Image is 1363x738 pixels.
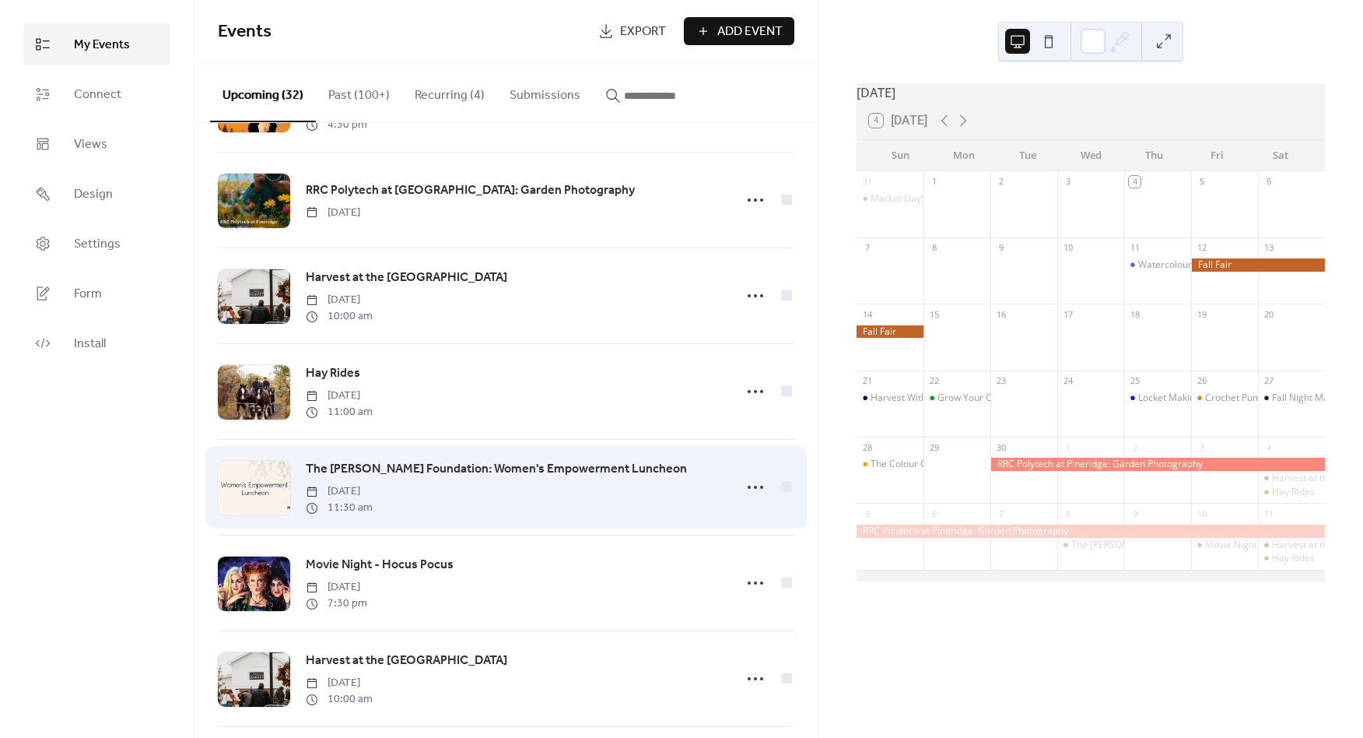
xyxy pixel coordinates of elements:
[1196,242,1207,254] div: 12
[306,691,373,708] span: 10:00 am
[1057,539,1124,552] div: The Joy Smith Foundation: Women's Empowerment Luncheon
[928,441,940,453] div: 29
[306,404,373,420] span: 11:00 am
[1196,375,1207,387] div: 26
[1062,176,1074,188] div: 3
[23,23,170,65] a: My Events
[1196,308,1207,320] div: 19
[306,652,507,670] span: Harvest at the [GEOGRAPHIC_DATA]
[717,23,783,41] span: Add Event
[1124,258,1191,272] div: Watercolour Pencil Workshop
[861,375,873,387] div: 21
[306,500,373,516] span: 11:30 am
[871,458,953,471] div: The Colour Orange
[1129,308,1141,320] div: 18
[990,458,1325,471] div: RRC Polytech at Pineridge: Garden Photography
[1205,392,1325,405] div: Crochet Pumpkin Workshop
[1062,308,1074,320] div: 17
[871,192,923,206] div: Market Day!
[928,176,940,188] div: 1
[1196,176,1207,188] div: 5
[402,63,497,121] button: Recurring (4)
[1062,242,1074,254] div: 10
[857,458,923,471] div: The Colour Orange
[995,176,1007,188] div: 2
[1258,392,1325,405] div: Fall Night Market
[857,192,923,206] div: Market Day!
[1272,552,1315,565] div: Hay Rides
[74,285,102,304] span: Form
[1258,472,1325,485] div: Harvest at the Hollow Market
[1196,441,1207,453] div: 3
[306,181,635,201] a: RRC Polytech at [GEOGRAPHIC_DATA]: Garden Photography
[1129,176,1141,188] div: 4
[857,325,923,339] div: Fall Fair
[74,86,121,104] span: Connect
[995,242,1007,254] div: 9
[928,308,940,320] div: 15
[306,675,373,691] span: [DATE]
[306,117,367,133] span: 4:30 pm
[933,140,996,171] div: Mon
[861,242,873,254] div: 7
[74,335,106,353] span: Install
[23,173,170,215] a: Design
[306,460,687,479] span: The [PERSON_NAME] Foundation: Women's Empowerment Luncheon
[1124,392,1191,405] div: Locket Making Workshop
[306,483,373,500] span: [DATE]
[995,508,1007,519] div: 7
[218,15,272,49] span: Events
[306,579,367,596] span: [DATE]
[928,242,940,254] div: 8
[306,596,367,612] span: 7:30 pm
[871,392,1025,405] div: Harvest Within: Fall Equinox Retreat
[1196,508,1207,519] div: 10
[1263,441,1274,453] div: 4
[74,135,107,154] span: Views
[1249,140,1312,171] div: Sat
[861,441,873,453] div: 28
[1129,508,1141,519] div: 9
[923,392,990,405] div: Grow Your Own Mushroom Workshop
[1191,539,1258,552] div: Movie Night - Hocus Pocus
[587,17,678,45] a: Export
[995,441,1007,453] div: 30
[1138,258,1266,272] div: Watercolour Pencil Workshop
[1263,508,1274,519] div: 11
[937,392,1101,405] div: Grow Your Own Mushroom Workshop
[1263,375,1274,387] div: 27
[210,63,316,122] button: Upcoming (32)
[23,272,170,315] a: Form
[74,235,121,254] span: Settings
[306,308,373,325] span: 10:00 am
[1191,258,1325,272] div: Fall Fair
[1059,140,1122,171] div: Wed
[684,17,794,45] button: Add Event
[23,322,170,364] a: Install
[995,308,1007,320] div: 16
[1258,539,1325,552] div: Harvest at the Hollow Market
[306,556,454,575] span: Movie Night - Hocus Pocus
[1191,392,1258,405] div: Crochet Pumpkin Workshop
[1129,375,1141,387] div: 25
[620,23,666,41] span: Export
[306,268,507,288] a: Harvest at the [GEOGRAPHIC_DATA]
[1062,375,1074,387] div: 24
[1129,242,1141,254] div: 11
[1263,242,1274,254] div: 13
[1258,486,1325,499] div: Hay Rides
[995,375,1007,387] div: 23
[306,292,373,308] span: [DATE]
[306,364,360,383] span: Hay Rides
[74,185,113,204] span: Design
[74,36,130,54] span: My Events
[23,73,170,115] a: Connect
[861,508,873,519] div: 5
[1258,552,1325,565] div: Hay Rides
[306,651,507,671] a: Harvest at the [GEOGRAPHIC_DATA]
[928,375,940,387] div: 22
[869,140,932,171] div: Sun
[1272,486,1315,499] div: Hay Rides
[861,176,873,188] div: 31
